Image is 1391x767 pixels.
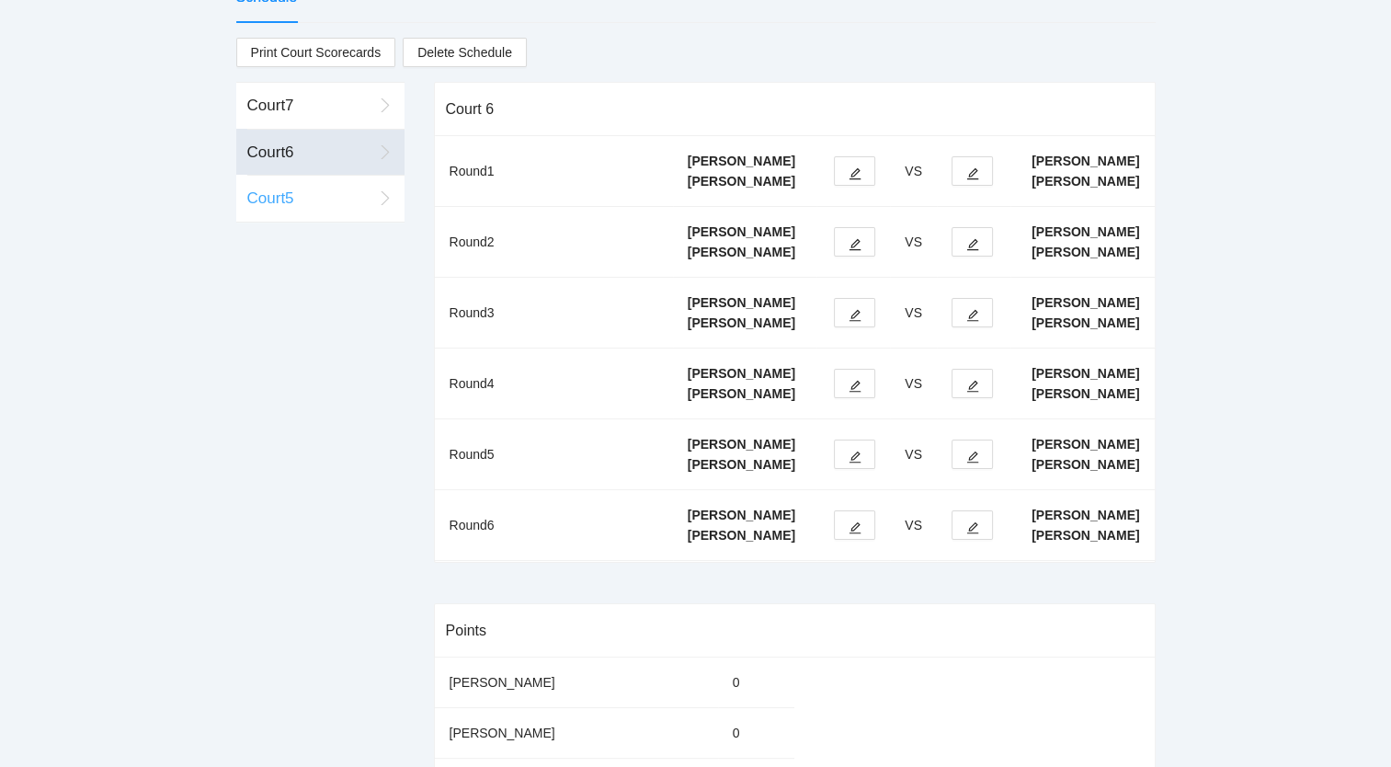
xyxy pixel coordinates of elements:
b: [PERSON_NAME] [688,245,795,259]
button: edit [834,440,875,469]
td: Round 4 [435,349,673,419]
span: Delete Schedule [417,42,512,63]
button: edit [952,298,993,327]
span: edit [966,166,979,180]
b: [PERSON_NAME] [688,457,795,472]
b: [PERSON_NAME] [1032,528,1139,543]
span: edit [849,379,861,393]
b: [PERSON_NAME] [688,508,795,522]
td: [PERSON_NAME] [435,708,718,759]
td: Round 1 [435,136,673,207]
b: [PERSON_NAME] [688,224,795,239]
span: edit [849,166,861,180]
b: [PERSON_NAME] [688,295,795,310]
div: Court 6 [247,141,372,165]
b: [PERSON_NAME] [1032,174,1139,189]
button: Delete Schedule [403,38,527,67]
span: edit [966,521,979,534]
span: edit [966,237,979,251]
td: Round 6 [435,490,673,561]
b: [PERSON_NAME] [1032,457,1139,472]
span: edit [966,308,979,322]
button: edit [952,227,993,257]
div: Court 7 [247,94,372,118]
b: [PERSON_NAME] [1032,315,1139,330]
td: Round 2 [435,207,673,278]
span: edit [849,237,861,251]
span: edit [966,379,979,393]
td: Round 3 [435,278,673,349]
b: [PERSON_NAME] [688,386,795,401]
b: [PERSON_NAME] [688,528,795,543]
span: edit [849,450,861,464]
b: [PERSON_NAME] [1032,154,1139,168]
td: VS [890,419,937,490]
b: [PERSON_NAME] [1032,508,1139,522]
b: [PERSON_NAME] [1032,386,1139,401]
b: [PERSON_NAME] [1032,437,1139,452]
b: [PERSON_NAME] [688,366,795,381]
td: VS [890,207,937,278]
button: edit [952,440,993,469]
b: [PERSON_NAME] [1032,224,1139,239]
b: [PERSON_NAME] [1032,245,1139,259]
td: 0 [718,708,794,759]
td: VS [890,136,937,207]
button: edit [834,369,875,398]
b: [PERSON_NAME] [688,154,795,168]
b: [PERSON_NAME] [1032,295,1139,310]
b: [PERSON_NAME] [688,437,795,452]
td: [PERSON_NAME] [435,658,718,708]
button: edit [952,156,993,186]
span: Print Court Scorecards [251,39,382,66]
button: edit [952,369,993,398]
button: edit [834,156,875,186]
td: Round 5 [435,419,673,490]
a: Print Court Scorecards [236,38,396,67]
b: [PERSON_NAME] [688,315,795,330]
button: edit [834,227,875,257]
div: Court 6 [446,83,1144,135]
button: edit [834,298,875,327]
button: edit [834,510,875,540]
div: Points [446,604,1144,657]
span: edit [849,308,861,322]
span: edit [966,450,979,464]
div: Court 5 [247,187,372,211]
td: VS [890,490,937,561]
td: 0 [718,658,794,708]
td: VS [890,349,937,419]
button: edit [952,510,993,540]
span: edit [849,521,861,534]
b: [PERSON_NAME] [1032,366,1139,381]
b: [PERSON_NAME] [688,174,795,189]
td: VS [890,278,937,349]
